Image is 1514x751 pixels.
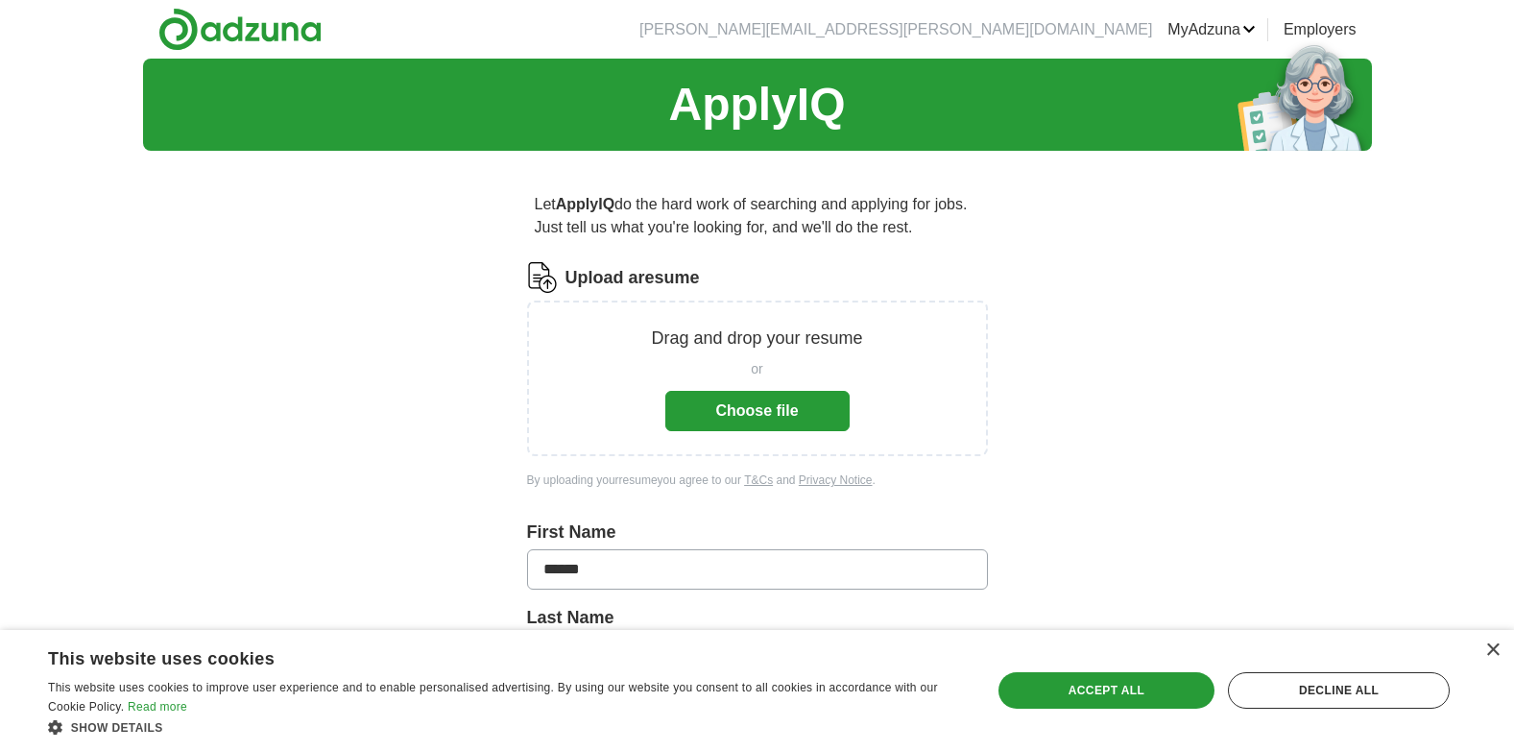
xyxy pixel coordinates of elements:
[665,391,850,431] button: Choose file
[744,473,773,487] a: T&Cs
[48,717,964,737] div: Show details
[556,196,614,212] strong: ApplyIQ
[71,721,163,735] span: Show details
[527,520,988,545] label: First Name
[527,262,558,293] img: CV Icon
[799,473,873,487] a: Privacy Notice
[527,185,988,247] p: Let do the hard work of searching and applying for jobs. Just tell us what you're looking for, an...
[639,18,1152,41] li: [PERSON_NAME][EMAIL_ADDRESS][PERSON_NAME][DOMAIN_NAME]
[1485,643,1500,658] div: Close
[1284,18,1357,41] a: Employers
[998,672,1214,709] div: Accept all
[1228,672,1450,709] div: Decline all
[565,265,700,291] label: Upload a resume
[158,8,322,51] img: Adzuna logo
[527,605,988,631] label: Last Name
[527,472,988,489] div: By uploading your resume you agree to our and .
[48,642,916,670] div: This website uses cookies
[651,326,862,351] p: Drag and drop your resume
[1167,18,1256,41] a: MyAdzuna
[668,70,845,139] h1: ApplyIQ
[128,700,187,714] a: Read more, opens a new window
[751,359,762,379] span: or
[48,681,938,714] span: This website uses cookies to improve user experience and to enable personalised advertising. By u...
